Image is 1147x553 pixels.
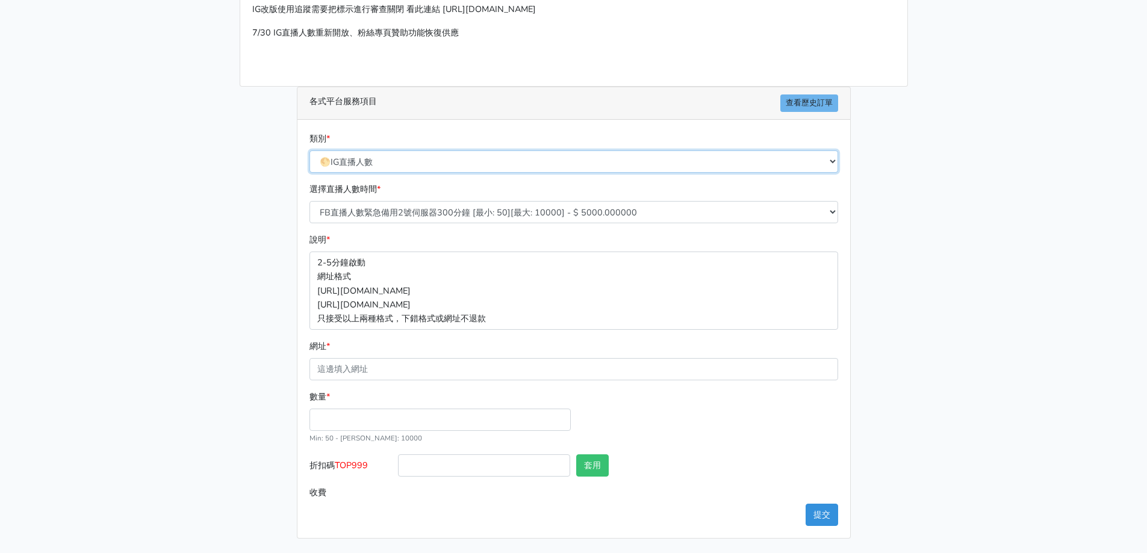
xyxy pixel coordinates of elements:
[806,504,838,526] button: 提交
[309,358,838,380] input: 這邊填入網址
[252,2,895,16] p: IG改版使用追蹤需要把標示進行審查關閉 看此連結 [URL][DOMAIN_NAME]
[309,433,422,443] small: Min: 50 - [PERSON_NAME]: 10000
[309,233,330,247] label: 說明
[252,26,895,40] p: 7/30 IG直播人數重新開放、粉絲專頁贊助功能恢復供應
[309,390,330,404] label: 數量
[309,252,838,329] p: 2-5分鐘啟動 網址格式 [URL][DOMAIN_NAME] [URL][DOMAIN_NAME] 只接受以上兩種格式，下錯格式或網址不退款
[309,339,330,353] label: 網址
[297,87,850,120] div: 各式平台服務項目
[306,481,396,504] label: 收費
[576,454,609,477] button: 套用
[306,454,396,481] label: 折扣碼
[309,182,381,196] label: 選擇直播人數時間
[335,459,368,471] span: TOP999
[309,132,330,146] label: 類別
[780,94,838,112] a: 查看歷史訂單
